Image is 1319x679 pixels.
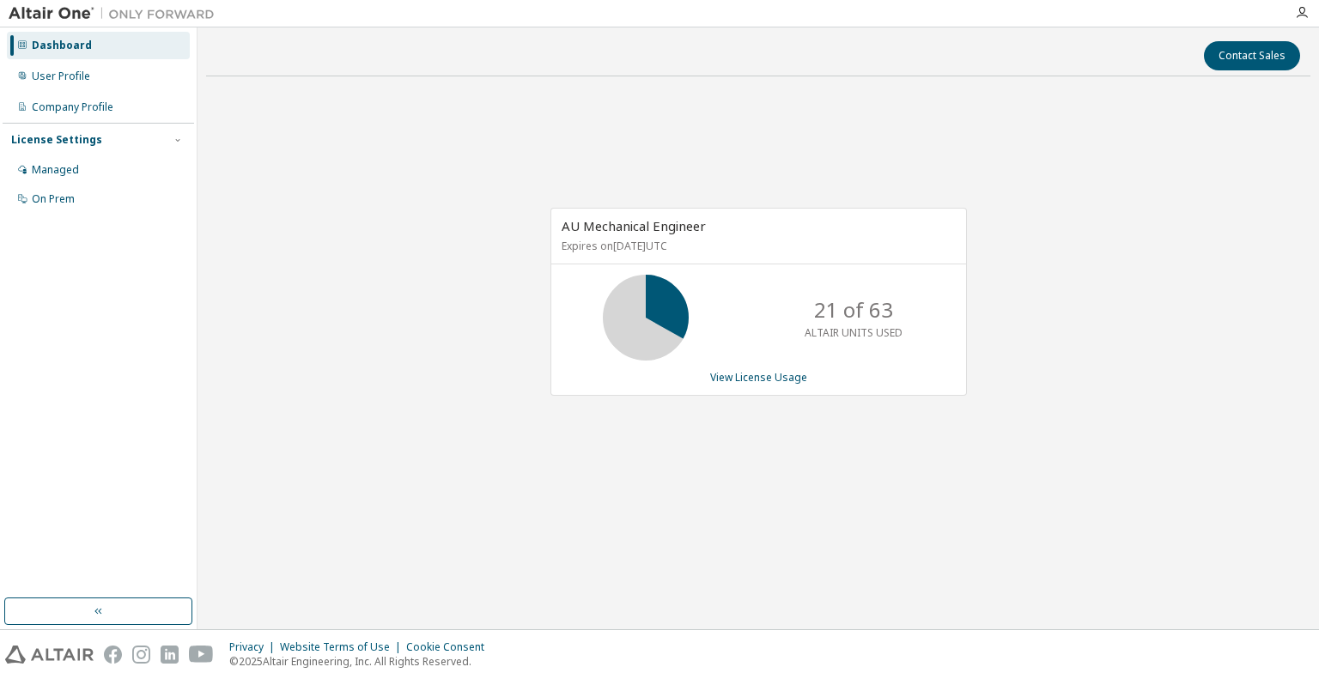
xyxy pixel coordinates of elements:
[814,295,893,324] p: 21 of 63
[9,5,223,22] img: Altair One
[562,217,706,234] span: AU Mechanical Engineer
[32,192,75,206] div: On Prem
[32,163,79,177] div: Managed
[189,646,214,664] img: youtube.svg
[406,640,495,654] div: Cookie Consent
[710,370,807,385] a: View License Usage
[32,70,90,83] div: User Profile
[229,640,280,654] div: Privacy
[280,640,406,654] div: Website Terms of Use
[229,654,495,669] p: © 2025 Altair Engineering, Inc. All Rights Reserved.
[32,100,113,114] div: Company Profile
[562,239,951,253] p: Expires on [DATE] UTC
[11,133,102,147] div: License Settings
[104,646,122,664] img: facebook.svg
[161,646,179,664] img: linkedin.svg
[805,325,903,340] p: ALTAIR UNITS USED
[32,39,92,52] div: Dashboard
[5,646,94,664] img: altair_logo.svg
[1204,41,1300,70] button: Contact Sales
[132,646,150,664] img: instagram.svg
